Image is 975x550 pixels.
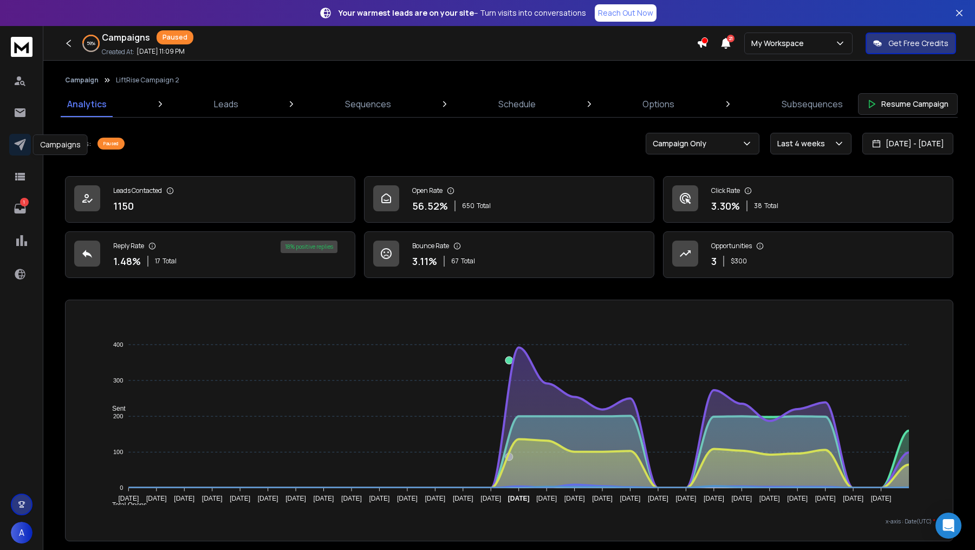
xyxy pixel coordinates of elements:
[663,231,953,278] a: Opportunities3$300
[113,186,162,195] p: Leads Contacted
[477,202,491,210] span: Total
[775,91,849,117] a: Subsequences
[113,198,134,213] p: 1150
[102,31,150,44] h1: Campaigns
[711,242,752,250] p: Opportunities
[202,495,223,502] tspan: [DATE]
[727,35,734,42] span: 21
[461,257,475,266] span: Total
[113,413,123,419] tspan: 200
[65,176,355,223] a: Leads Contacted1150
[787,495,808,502] tspan: [DATE]
[862,133,953,154] button: [DATE] - [DATE]
[230,495,250,502] tspan: [DATE]
[11,522,32,543] button: A
[157,30,193,44] div: Paused
[207,91,245,117] a: Leads
[83,517,935,526] p: x-axis : Date(UTC)
[11,37,32,57] img: logo
[782,98,843,111] p: Subsequences
[412,198,448,213] p: 56.52 %
[564,495,585,502] tspan: [DATE]
[751,38,808,49] p: My Workspace
[364,231,654,278] a: Bounce Rate3.11%67Total
[536,495,557,502] tspan: [DATE]
[174,495,194,502] tspan: [DATE]
[935,513,961,539] div: Open Intercom Messenger
[146,495,167,502] tspan: [DATE]
[711,198,740,213] p: 3.30 %
[777,138,829,149] p: Last 4 weeks
[498,98,536,111] p: Schedule
[764,202,778,210] span: Total
[888,38,948,49] p: Get Free Credits
[258,495,278,502] tspan: [DATE]
[412,186,443,195] p: Open Rate
[508,495,530,502] tspan: [DATE]
[653,138,711,149] p: Campaign Only
[136,47,185,56] p: [DATE] 11:09 PM
[815,495,836,502] tspan: [DATE]
[113,242,144,250] p: Reply Rate
[364,176,654,223] a: Open Rate56.52%650Total
[339,91,398,117] a: Sequences
[425,495,445,502] tspan: [DATE]
[595,4,656,22] a: Reach Out Now
[759,495,780,502] tspan: [DATE]
[65,231,355,278] a: Reply Rate1.48%17Total18% positive replies
[113,254,141,269] p: 1.48 %
[704,495,724,502] tspan: [DATE]
[314,495,334,502] tspan: [DATE]
[281,241,337,253] div: 18 % positive replies
[369,495,389,502] tspan: [DATE]
[113,377,123,384] tspan: 300
[754,202,762,210] span: 38
[104,501,147,509] span: Total Opens
[113,449,123,455] tspan: 100
[118,495,139,502] tspan: [DATE]
[285,495,306,502] tspan: [DATE]
[663,176,953,223] a: Click Rate3.30%38Total
[843,495,863,502] tspan: [DATE]
[116,76,179,85] p: LiftRise Campaign 2
[731,257,747,266] p: $ 300
[592,495,613,502] tspan: [DATE]
[711,254,717,269] p: 3
[642,98,674,111] p: Options
[480,495,501,502] tspan: [DATE]
[155,257,160,266] span: 17
[397,495,418,502] tspan: [DATE]
[412,254,437,269] p: 3.11 %
[345,98,391,111] p: Sequences
[731,495,752,502] tspan: [DATE]
[61,91,113,117] a: Analytics
[676,495,697,502] tspan: [DATE]
[33,134,88,155] div: Campaigns
[341,495,362,502] tspan: [DATE]
[871,495,892,502] tspan: [DATE]
[648,495,668,502] tspan: [DATE]
[453,495,473,502] tspan: [DATE]
[858,93,958,115] button: Resume Campaign
[9,198,31,219] a: 1
[87,40,95,47] p: 59 %
[620,495,641,502] tspan: [DATE]
[339,8,586,18] p: – Turn visits into conversations
[339,8,474,18] strong: Your warmest leads are on your site
[113,341,123,348] tspan: 400
[214,98,238,111] p: Leads
[711,186,740,195] p: Click Rate
[462,202,474,210] span: 650
[65,76,99,85] button: Campaign
[120,484,123,491] tspan: 0
[866,33,956,54] button: Get Free Credits
[636,91,681,117] a: Options
[97,138,125,150] div: Paused
[451,257,459,266] span: 67
[162,257,177,266] span: Total
[20,198,29,206] p: 1
[104,405,126,412] span: Sent
[492,91,542,117] a: Schedule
